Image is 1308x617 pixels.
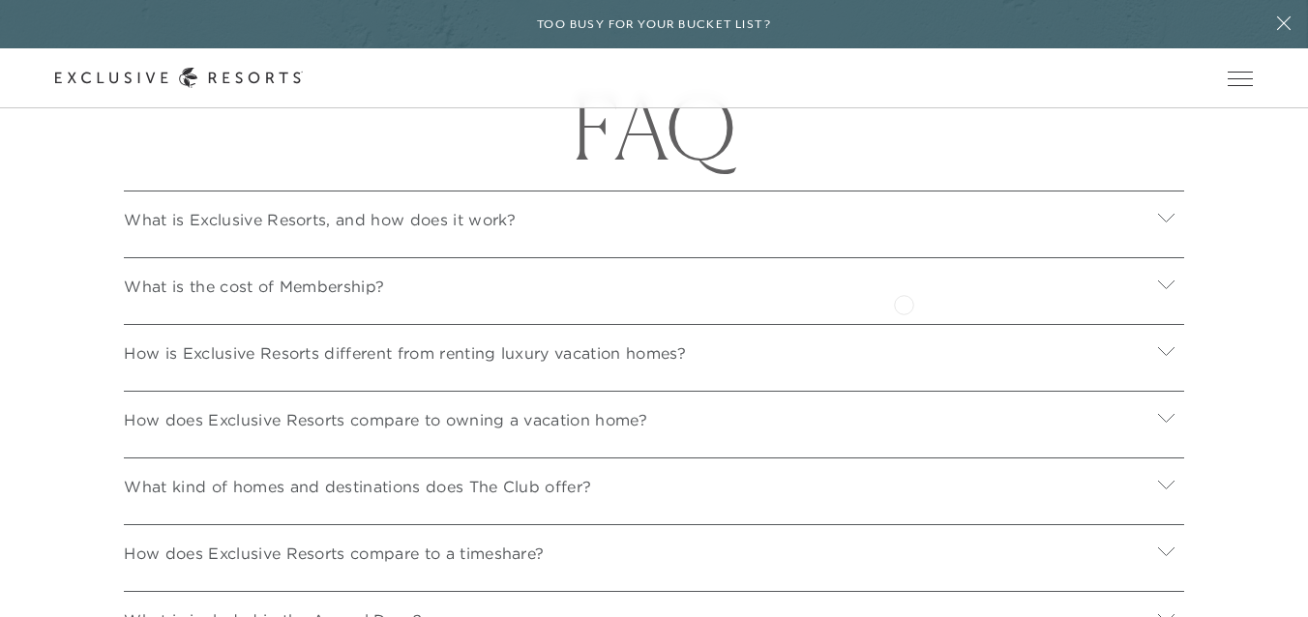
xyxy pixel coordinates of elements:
[124,542,544,565] p: How does Exclusive Resorts compare to a timeshare?
[537,15,771,34] h6: Too busy for your bucket list?
[1219,528,1308,617] iframe: Qualified Messenger
[124,341,685,365] p: How is Exclusive Resorts different from renting luxury vacation homes?
[124,408,647,431] p: How does Exclusive Resorts compare to owning a vacation home?
[1228,72,1253,85] button: Open navigation
[124,275,384,298] p: What is the cost of Membership?
[110,84,1199,171] h1: FAQ
[124,208,516,231] p: What is Exclusive Resorts, and how does it work?
[124,475,591,498] p: What kind of homes and destinations does The Club offer?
